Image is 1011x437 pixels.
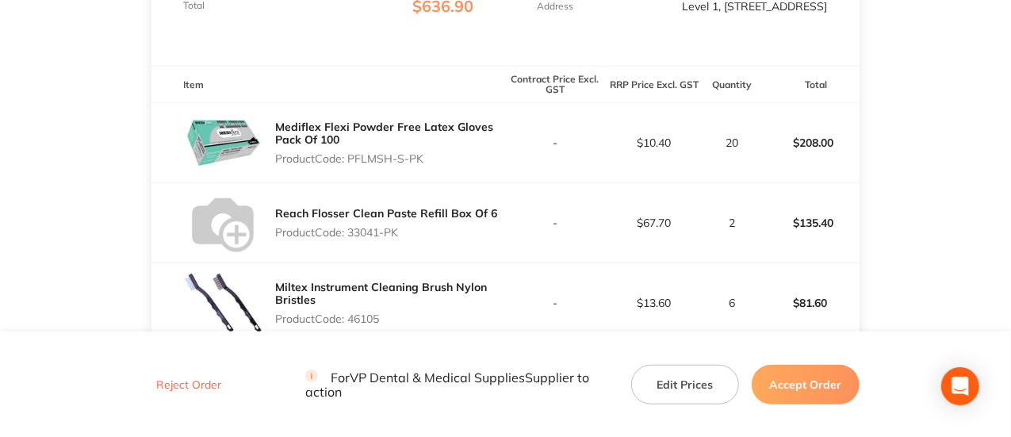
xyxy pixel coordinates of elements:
p: For VP Dental & Medical Supplies Supplier to action [305,369,612,399]
p: 20 [704,136,759,149]
th: Quantity [703,66,760,103]
th: Contract Price Excl. GST [506,66,605,103]
button: Accept Order [752,364,860,404]
th: Item [151,66,505,103]
p: $67.70 [605,217,703,229]
th: RRP Price Excl. GST [604,66,703,103]
p: Product Code: 46105 [275,312,505,325]
p: 6 [704,297,759,309]
p: Product Code: PFLMSH-S-PK [275,152,505,165]
img: NXlzMzJzMg [183,103,262,182]
th: Total [760,66,860,103]
p: $81.60 [761,284,859,322]
img: MHgzNzFrcQ [183,263,262,343]
div: Open Intercom Messenger [941,367,979,405]
p: Address [538,1,574,12]
button: Edit Prices [631,364,739,404]
p: $13.60 [605,297,703,309]
button: Reject Order [151,378,226,392]
a: Miltex Instrument Cleaning Brush Nylon Bristles [275,280,487,307]
p: - [507,297,604,309]
img: Z2F6NHZ0Ng [183,183,262,263]
p: - [507,136,604,149]
p: $10.40 [605,136,703,149]
a: Mediflex Flexi Powder Free Latex Gloves Pack Of 100 [275,120,493,147]
p: $208.00 [761,124,859,162]
p: 2 [704,217,759,229]
p: Product Code: 33041-PK [275,226,497,239]
a: Reach Flosser Clean Paste Refill Box Of 6 [275,206,497,220]
p: $135.40 [761,204,859,242]
p: - [507,217,604,229]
